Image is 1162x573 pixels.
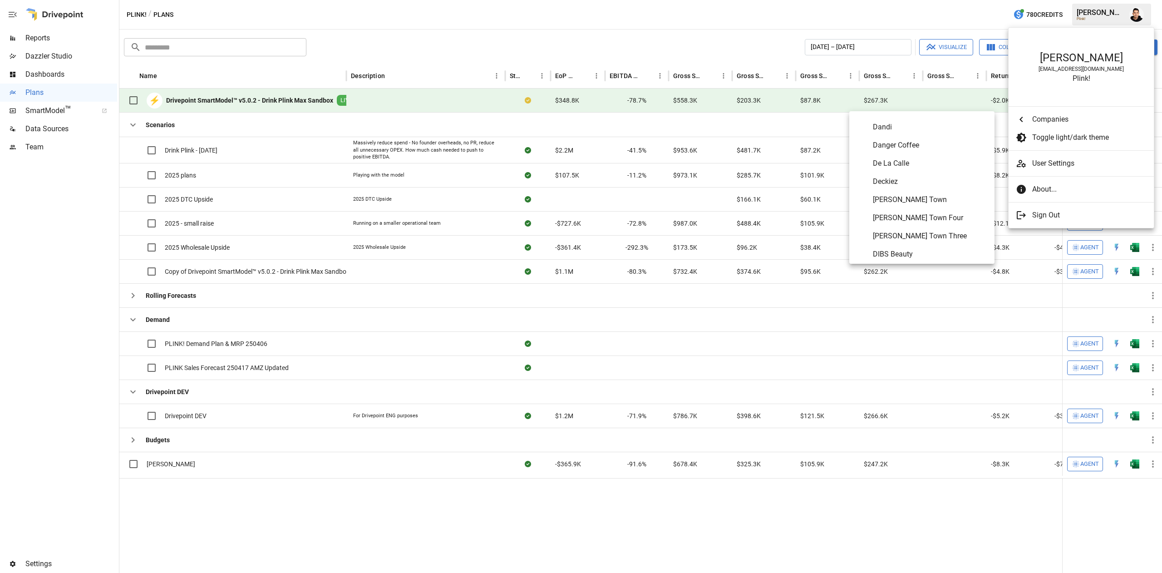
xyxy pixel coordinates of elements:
[1032,114,1147,125] span: Companies
[873,176,987,187] span: Deckiez
[873,158,987,169] span: De La Calle
[1032,132,1147,143] span: Toggle light/dark theme
[1032,158,1147,169] span: User Settings
[1032,184,1147,195] span: About...
[1018,51,1145,64] div: [PERSON_NAME]
[1018,66,1145,72] div: [EMAIL_ADDRESS][DOMAIN_NAME]
[873,249,987,260] span: DIBS Beauty
[873,231,987,242] span: [PERSON_NAME] Town Three
[873,212,987,223] span: [PERSON_NAME] Town Four
[1018,74,1145,83] div: Plink!
[873,140,987,151] span: Danger Coffee
[873,194,987,205] span: [PERSON_NAME] Town
[1032,210,1147,221] span: Sign Out
[873,122,987,133] span: Dandi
